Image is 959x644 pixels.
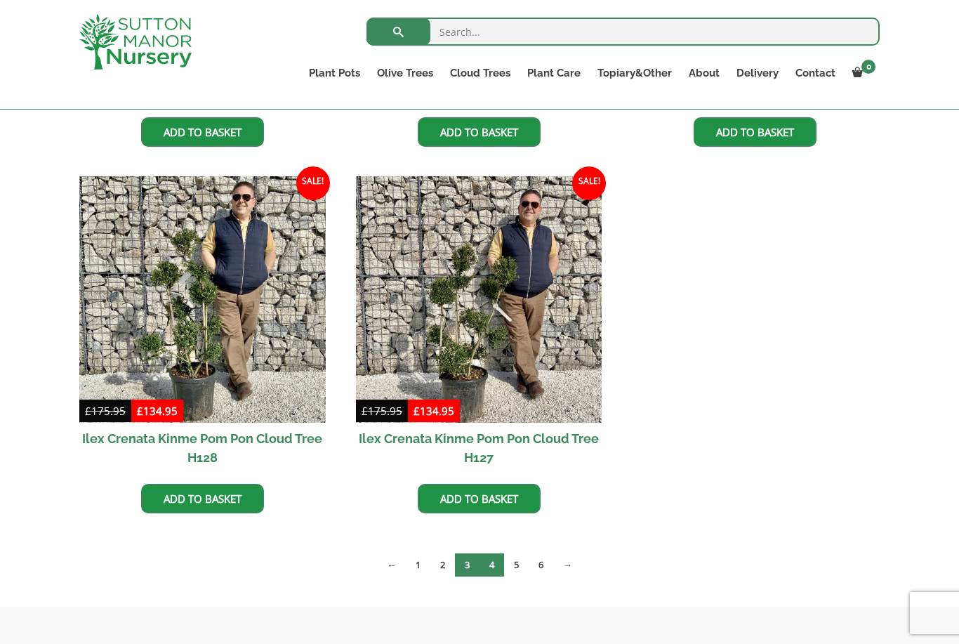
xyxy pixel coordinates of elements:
a: Page 6 [529,553,553,577]
nav: Product Pagination [79,553,880,582]
bdi: 175.95 [85,404,126,418]
a: ← [377,553,406,577]
a: Delivery [728,63,787,83]
span: Sale! [572,166,606,200]
img: Ilex Crenata Kinme Pom Pon Cloud Tree H128 [79,176,326,423]
img: logo [79,14,192,70]
a: Sale! Ilex Crenata Kinme Pom Pon Cloud Tree H127 [356,176,602,473]
a: Plant Care [519,63,589,83]
a: Sale! Ilex Crenata Kinme Pom Pon Cloud Tree H128 [79,176,326,473]
span: £ [137,404,143,418]
a: Page 4 [479,553,504,577]
span: Sale! [296,166,330,200]
a: Cloud Trees [442,63,519,83]
bdi: 134.95 [414,404,454,418]
a: Add to basket: “Ilex Crenata Kinme Pom Pon Cloud Tree H131” [141,117,264,147]
span: £ [414,404,420,418]
a: About [680,63,728,83]
h2: Ilex Crenata Kinme Pom Pon Cloud Tree H127 [356,423,602,473]
img: Ilex Crenata Kinme Pom Pon Cloud Tree H127 [356,176,602,423]
a: Page 2 [430,553,455,577]
a: Topiary&Other [589,63,680,83]
h2: Ilex Crenata Kinme Pom Pon Cloud Tree H128 [79,423,326,473]
span: 0 [861,60,875,74]
span: £ [362,404,368,418]
a: Add to basket: “Ilex Crenata Kinme Pom Pon Cloud Tree H129” [694,117,816,147]
a: Page 1 [406,553,430,577]
span: Page 3 [455,553,479,577]
a: Add to basket: “Ilex Crenata Kinme Pom Pon Cloud Tree H128” [141,484,264,513]
a: Add to basket: “Ilex Crenata Kinme Pom Pon Cloud Tree H130” [418,117,541,147]
a: 0 [844,63,880,83]
bdi: 175.95 [362,404,402,418]
a: Add to basket: “Ilex Crenata Kinme Pom Pon Cloud Tree H127” [418,484,541,513]
a: Contact [787,63,844,83]
a: Olive Trees [369,63,442,83]
a: → [553,553,582,577]
a: Plant Pots [300,63,369,83]
span: £ [85,404,91,418]
bdi: 134.95 [137,404,178,418]
input: Search... [366,18,880,46]
a: Page 5 [504,553,529,577]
